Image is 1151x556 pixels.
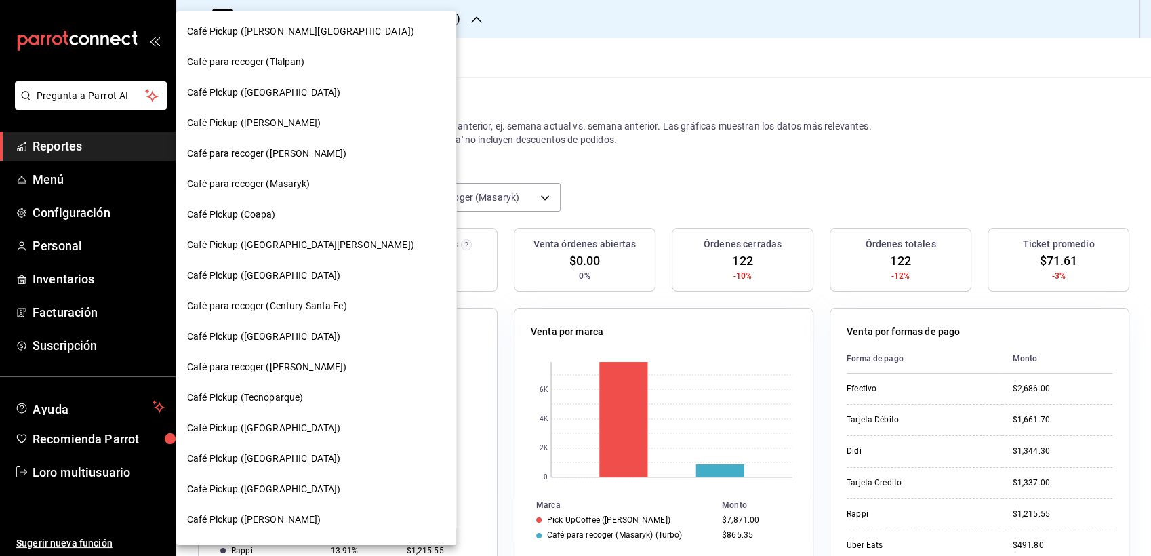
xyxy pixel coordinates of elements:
div: Café Pickup ([GEOGRAPHIC_DATA]) [176,321,456,352]
div: Café para recoger (Tlalpan) [176,47,456,77]
span: Café para recoger (Masaryk) [187,177,310,191]
span: Café Pickup ([GEOGRAPHIC_DATA]) [187,482,340,496]
div: Café Pickup ([GEOGRAPHIC_DATA]) [176,474,456,504]
div: Café Pickup ([GEOGRAPHIC_DATA]) [176,413,456,443]
span: Café Pickup ([GEOGRAPHIC_DATA]) [187,269,340,283]
div: Café Pickup ([GEOGRAPHIC_DATA][PERSON_NAME]) [176,230,456,260]
span: Café Pickup ([GEOGRAPHIC_DATA][PERSON_NAME]) [187,238,414,252]
span: Café Pickup ([GEOGRAPHIC_DATA]) [187,421,340,435]
span: Café Pickup ([GEOGRAPHIC_DATA]) [187,330,340,344]
span: Café para recoger (Century Santa Fe) [187,299,347,313]
div: Café Pickup (Coapa) [176,199,456,230]
div: Café para recoger ([PERSON_NAME]) [176,138,456,169]
div: Café para recoger (Century Santa Fe) [176,291,456,321]
span: Café Pickup ([GEOGRAPHIC_DATA]) [187,452,340,466]
div: Café Pickup ([GEOGRAPHIC_DATA]) [176,443,456,474]
span: Café Pickup (Coapa) [187,207,276,222]
span: Café para recoger ([PERSON_NAME]) [187,146,346,161]
span: Café Pickup ([GEOGRAPHIC_DATA]) [187,85,340,100]
span: Café Pickup (Tecnoparque) [187,391,303,405]
div: Café Pickup ([GEOGRAPHIC_DATA]) [176,260,456,291]
div: Café Pickup (Tecnoparque) [176,382,456,413]
div: Café para recoger (Masaryk) [176,169,456,199]
div: Café Pickup ([GEOGRAPHIC_DATA]) [176,77,456,108]
span: Café Pickup ([PERSON_NAME]) [187,116,321,130]
div: Café Pickup ([PERSON_NAME]) [176,504,456,535]
span: Café para recoger (Tlalpan) [187,55,305,69]
span: Café para recoger ([PERSON_NAME]) [187,360,346,374]
span: Café Pickup ([PERSON_NAME]) [187,513,321,527]
div: Café para recoger ([PERSON_NAME]) [176,352,456,382]
div: Café Pickup ([PERSON_NAME]) [176,108,456,138]
span: Café Pickup ([PERSON_NAME][GEOGRAPHIC_DATA]) [187,24,414,39]
div: Café Pickup ([PERSON_NAME][GEOGRAPHIC_DATA]) [176,16,456,47]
